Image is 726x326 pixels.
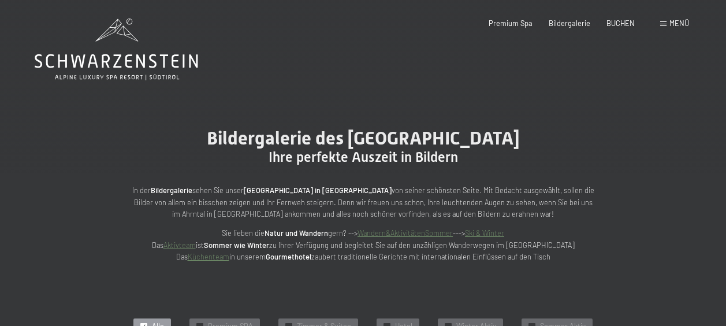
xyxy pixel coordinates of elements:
a: BUCHEN [606,18,635,28]
p: Sie lieben die gern? --> ---> Das ist zu Ihrer Verfügung und begleitet Sie auf den unzähligen Wan... [132,227,594,262]
a: Premium Spa [489,18,533,28]
p: In der sehen Sie unser von seiner schönsten Seite. Mit Bedacht ausgewählt, sollen die Bilder von ... [132,184,594,220]
a: Aktivteam [163,240,196,250]
strong: Sommer wie Winter [204,240,269,250]
span: Bildergalerie des [GEOGRAPHIC_DATA] [207,127,520,149]
span: Ihre perfekte Auszeit in Bildern [269,149,458,165]
strong: [GEOGRAPHIC_DATA] in [GEOGRAPHIC_DATA] [244,186,392,195]
strong: Gourmethotel [266,252,311,261]
strong: Bildergalerie [151,186,192,195]
a: Ski & Winter [465,228,504,238]
a: Küchenteam [188,252,229,261]
span: Menü [669,18,689,28]
a: Bildergalerie [549,18,590,28]
strong: Natur und Wandern [265,228,328,238]
a: Wandern&AktivitätenSommer [358,228,453,238]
